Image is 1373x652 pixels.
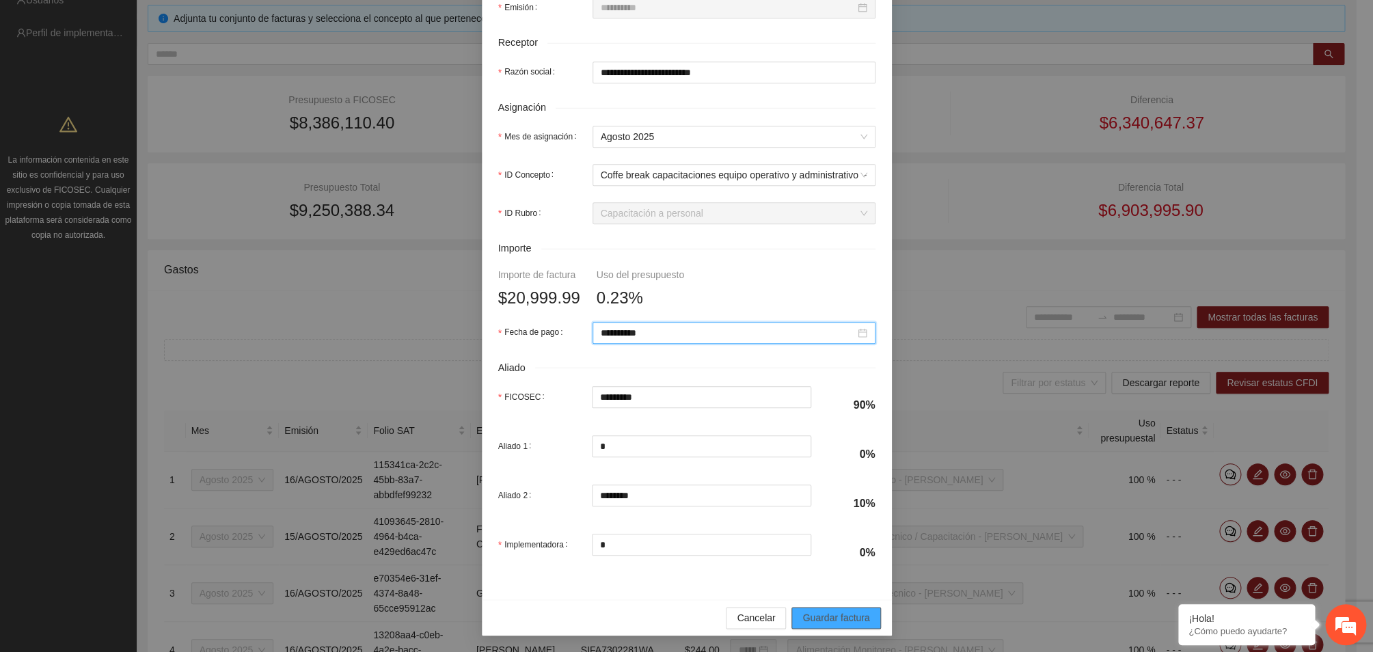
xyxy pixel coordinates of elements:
input: Implementadora: [593,534,811,555]
label: FICOSEC: [498,386,550,408]
div: Chatee con nosotros ahora [71,70,230,87]
span: - [864,169,867,180]
div: ¡Hola! [1188,613,1305,624]
label: ID Rubro: [498,202,547,224]
h4: 0% [828,545,875,560]
span: Guardar factura [802,610,869,625]
label: Mes de asignación: [498,126,582,148]
input: Razón social: [593,62,875,83]
span: $20,999.99 [498,285,580,311]
span: Aliado [498,360,535,376]
label: ID Concepto: [498,164,560,186]
h4: 10% [828,496,875,511]
button: Cancelar [726,607,786,629]
button: Guardar factura [791,607,880,629]
h4: 90% [828,398,875,413]
input: FICOSEC: [593,387,811,407]
label: Razón social: [498,62,561,83]
div: Importe de factura [498,267,580,282]
input: Aliado 1: [593,436,811,457]
div: Minimizar ventana de chat en vivo [224,7,257,40]
span: Receptor [498,35,548,51]
div: Uso del presupuesto [597,267,684,282]
p: ¿Cómo puedo ayudarte? [1188,626,1305,636]
span: 0.23% [597,285,643,311]
h4: 0% [828,447,875,462]
span: Cancelar [737,610,775,625]
span: Estamos en línea. [79,182,189,321]
label: Fecha de pago: [498,322,569,344]
span: Agosto 2025 [601,126,867,147]
span: Importe [498,241,541,256]
textarea: Escriba su mensaje y pulse “Intro” [7,373,260,421]
input: Fecha de pago: [601,325,855,340]
label: Implementadora: [498,534,573,556]
span: Coffe break capacitaciones equipo operativo y administrativo [601,169,858,180]
label: Aliado 2: [498,485,537,506]
span: Asignación [498,100,556,116]
label: Aliado 1: [498,435,537,457]
span: Capacitación a personal [601,203,867,223]
input: Aliado 2: [593,485,811,506]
